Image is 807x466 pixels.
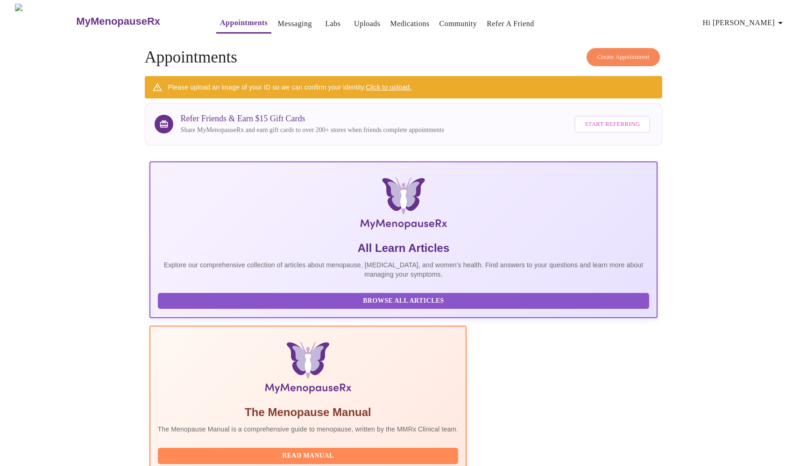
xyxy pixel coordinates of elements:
button: Hi [PERSON_NAME] [699,14,790,32]
h3: Refer Friends & Earn $15 Gift Cards [181,114,444,124]
span: Start Referring [585,119,640,130]
span: Read Manual [167,450,449,462]
button: Uploads [350,14,384,33]
p: The Menopause Manual is a comprehensive guide to menopause, written by the MMRx Clinical team. [158,424,459,434]
h5: All Learn Articles [158,241,650,256]
a: Community [439,17,477,30]
button: Appointments [216,14,271,34]
a: Labs [325,17,340,30]
img: Menopause Manual [205,341,411,397]
button: Labs [318,14,348,33]
a: Uploads [354,17,381,30]
button: Community [436,14,481,33]
a: Browse All Articles [158,296,652,304]
h4: Appointments [145,48,663,67]
button: Create Appointment [587,48,660,66]
h5: The Menopause Manual [158,405,459,420]
img: MyMenopauseRx Logo [234,177,573,233]
span: Browse All Articles [167,295,640,307]
button: Medications [386,14,433,33]
a: Read Manual [158,451,461,459]
button: Browse All Articles [158,293,650,309]
p: Explore our comprehensive collection of articles about menopause, [MEDICAL_DATA], and women's hea... [158,260,650,279]
a: Medications [390,17,429,30]
a: Refer a Friend [487,17,534,30]
button: Refer a Friend [483,14,538,33]
h3: MyMenopauseRx [76,15,160,28]
div: Please upload an image of your ID so we can confirm your identity. [168,79,412,96]
button: Start Referring [574,116,650,133]
a: Start Referring [572,111,652,138]
p: Share MyMenopauseRx and earn gift cards to over 200+ stores when friends complete appointments [181,125,444,135]
a: Click to upload. [366,83,411,91]
button: Read Manual [158,448,459,464]
img: MyMenopauseRx Logo [15,4,75,39]
a: Appointments [220,16,268,29]
a: Messaging [277,17,311,30]
button: Messaging [274,14,315,33]
span: Hi [PERSON_NAME] [703,16,786,29]
a: MyMenopauseRx [75,5,198,38]
span: Create Appointment [597,52,650,63]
